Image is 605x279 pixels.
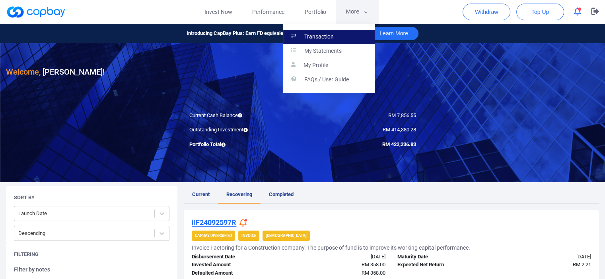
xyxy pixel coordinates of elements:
[304,48,342,55] p: My Statements
[283,44,375,58] a: My Statements
[304,76,349,83] p: FAQs / User Guide
[283,30,375,44] a: Transaction
[283,58,375,73] a: My Profile
[303,62,328,69] p: My Profile
[304,33,334,40] p: Transaction
[283,73,375,87] a: FAQs / User Guide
